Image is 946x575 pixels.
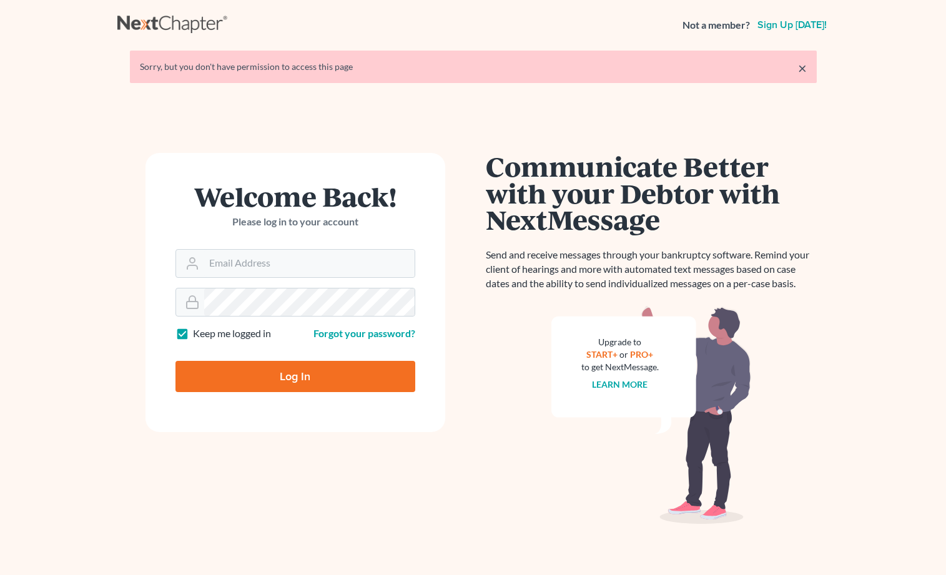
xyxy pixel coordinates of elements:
[630,349,653,360] a: PRO+
[581,361,659,373] div: to get NextMessage.
[175,215,415,229] p: Please log in to your account
[486,248,817,291] p: Send and receive messages through your bankruptcy software. Remind your client of hearings and mo...
[798,61,807,76] a: ×
[140,61,807,73] div: Sorry, but you don't have permission to access this page
[193,327,271,341] label: Keep me logged in
[619,349,628,360] span: or
[486,153,817,233] h1: Communicate Better with your Debtor with NextMessage
[175,361,415,392] input: Log In
[581,336,659,348] div: Upgrade to
[204,250,415,277] input: Email Address
[592,379,648,390] a: Learn more
[755,20,829,30] a: Sign up [DATE]!
[313,327,415,339] a: Forgot your password?
[551,306,751,524] img: nextmessage_bg-59042aed3d76b12b5cd301f8e5b87938c9018125f34e5fa2b7a6b67550977c72.svg
[586,349,618,360] a: START+
[682,18,750,32] strong: Not a member?
[175,183,415,210] h1: Welcome Back!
